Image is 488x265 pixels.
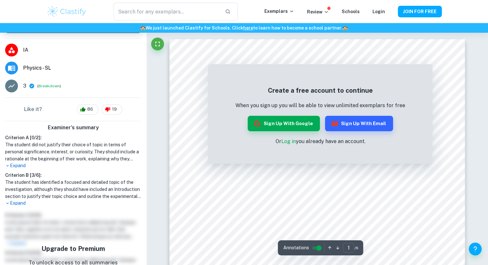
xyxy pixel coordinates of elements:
input: Search for any exemplars... [114,3,219,21]
h1: The student did not justify their choice of topic in terms of personal significance, interest, or... [5,141,141,162]
h6: We just launched Clastify for Schools. Click to learn how to become a school partner. [1,24,487,31]
h6: Examiner's summary [3,124,144,132]
span: Physics - SL [23,64,141,72]
p: Expand [5,162,141,169]
p: Exemplars [264,8,294,15]
div: 19 [102,104,122,115]
p: Expand [5,200,141,207]
span: ( ) [37,83,61,89]
p: When you sign up you will be able to view unlimited exemplars for free [235,102,405,109]
h1: The student has identified a focused and detailed topic of the investigation, although they shoul... [5,179,141,200]
div: 86 [77,104,98,115]
span: 🏫 [342,25,348,30]
span: 86 [84,106,97,113]
span: IA [23,46,141,54]
button: JOIN FOR FREE [398,6,442,17]
h5: Create a free account to continue [235,86,405,95]
button: Sign up with Email [325,116,393,131]
a: Schools [342,9,360,14]
h5: Upgrade to Premium [29,244,118,253]
h6: Criterion B [ 3 / 6 ]: [5,172,141,179]
h6: Like it? [24,106,42,113]
span: 🏫 [140,25,146,30]
button: Sign up with Google [248,116,320,131]
h6: Criterion A [ 0 / 2 ]: [5,134,141,141]
button: Fullscreen [151,38,164,50]
span: / 6 [354,245,358,251]
a: here [243,25,253,30]
a: Log in [281,138,295,144]
a: Login [372,9,385,14]
p: 3 [23,82,26,90]
button: Help and Feedback [469,243,482,255]
img: Clastify logo [47,5,87,18]
button: Breakdown [39,83,60,89]
p: Or you already have an account. [235,138,405,145]
p: Review [307,8,329,15]
span: Annotations [283,244,309,251]
span: 19 [108,106,120,113]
